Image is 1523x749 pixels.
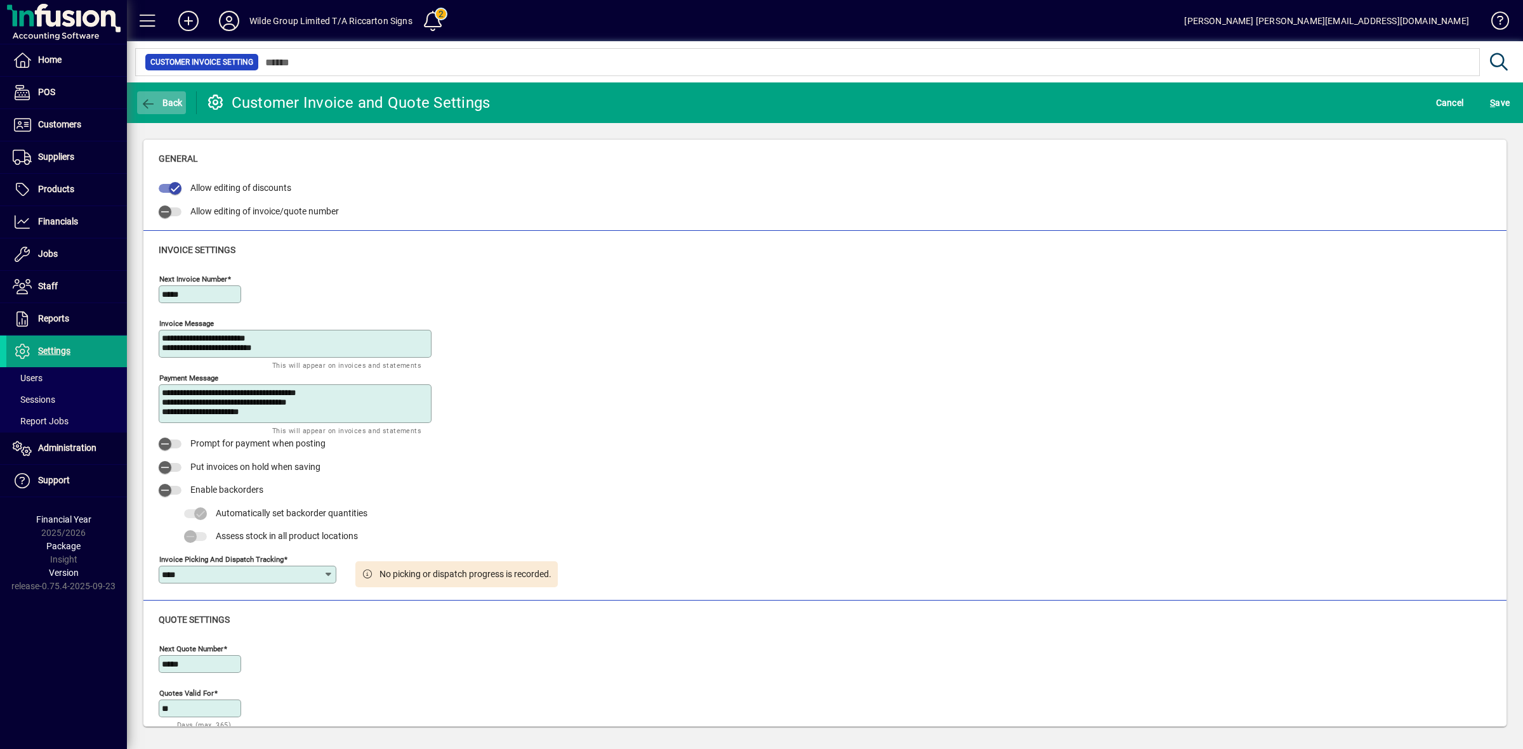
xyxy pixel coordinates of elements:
[6,238,127,270] a: Jobs
[150,56,253,68] span: Customer Invoice Setting
[1436,93,1464,113] span: Cancel
[168,10,209,32] button: Add
[159,319,214,328] mat-label: Invoice Message
[13,373,43,383] span: Users
[6,77,127,108] a: POS
[38,184,74,194] span: Products
[216,531,358,541] span: Assess stock in all product locations
[46,541,81,551] span: Package
[38,249,58,259] span: Jobs
[272,423,421,438] mat-hint: This will appear on invoices and statements
[177,717,231,732] mat-hint: Days (max. 365)
[38,216,78,226] span: Financials
[159,644,223,653] mat-label: Next quote number
[190,485,263,495] span: Enable backorders
[159,275,227,283] mat-label: Next invoice number
[1487,91,1513,114] button: Save
[159,153,198,164] span: General
[190,462,320,472] span: Put invoices on hold when saving
[13,394,55,405] span: Sessions
[38,475,70,485] span: Support
[6,206,127,238] a: Financials
[6,174,127,205] a: Products
[38,281,58,291] span: Staff
[1482,3,1507,44] a: Knowledge Base
[190,438,326,448] span: Prompt for payment when posting
[216,508,367,518] span: Automatically set backorder quantities
[6,271,127,303] a: Staff
[190,206,339,216] span: Allow editing of invoice/quote number
[1490,93,1510,113] span: ave
[159,554,284,563] mat-label: Invoice Picking and Dispatch Tracking
[159,245,235,255] span: Invoice settings
[1433,91,1467,114] button: Cancel
[206,93,491,113] div: Customer Invoice and Quote Settings
[6,410,127,432] a: Report Jobs
[249,11,412,31] div: Wilde Group Limited T/A Riccarton Signs
[127,91,197,114] app-page-header-button: Back
[36,514,91,524] span: Financial Year
[6,433,127,464] a: Administration
[209,10,249,32] button: Profile
[1490,98,1495,108] span: S
[13,416,69,426] span: Report Jobs
[159,374,218,382] mat-label: Payment Message
[38,313,69,323] span: Reports
[379,568,551,581] div: No picking or dispatch progress is recorded.
[38,119,81,129] span: Customers
[6,109,127,141] a: Customers
[6,44,127,76] a: Home
[6,141,127,173] a: Suppliers
[38,55,62,65] span: Home
[6,465,127,497] a: Support
[190,183,291,193] span: Allow editing of discounts
[137,91,186,114] button: Back
[159,615,230,625] span: Quote settings
[38,152,74,162] span: Suppliers
[6,389,127,410] a: Sessions
[49,568,79,578] span: Version
[159,688,214,697] mat-label: Quotes valid for
[6,303,127,335] a: Reports
[38,443,96,453] span: Administration
[272,358,421,372] mat-hint: This will appear on invoices and statements
[6,367,127,389] a: Users
[38,87,55,97] span: POS
[38,346,70,356] span: Settings
[1184,11,1469,31] div: [PERSON_NAME] [PERSON_NAME][EMAIL_ADDRESS][DOMAIN_NAME]
[140,98,183,108] span: Back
